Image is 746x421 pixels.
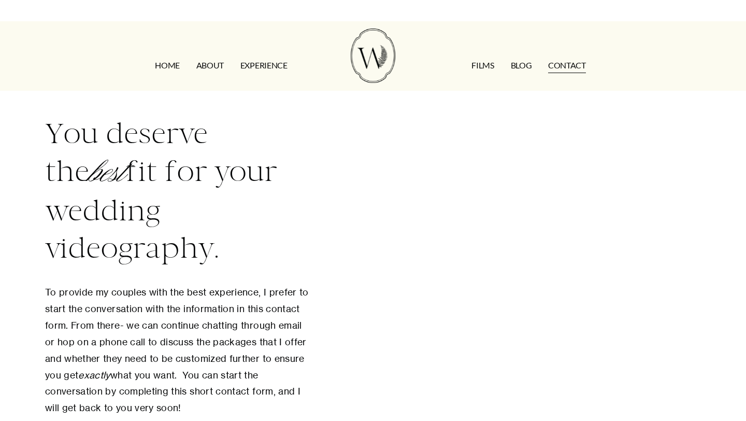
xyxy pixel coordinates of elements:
em: best [89,155,125,191]
em: exactly [78,370,110,381]
a: Blog [511,57,532,74]
a: ABOUT [196,57,224,74]
a: CONTACT [548,57,586,74]
a: FILMS [471,57,494,74]
a: HOME [155,57,180,74]
h2: You deserve the fit for your wedding videography. [45,115,310,268]
p: To provide my couples with the best experience, I prefer to start the conversation with the infor... [45,284,310,416]
a: EXPERIENCE [240,57,288,74]
img: Wild Fern Weddings [351,29,395,83]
